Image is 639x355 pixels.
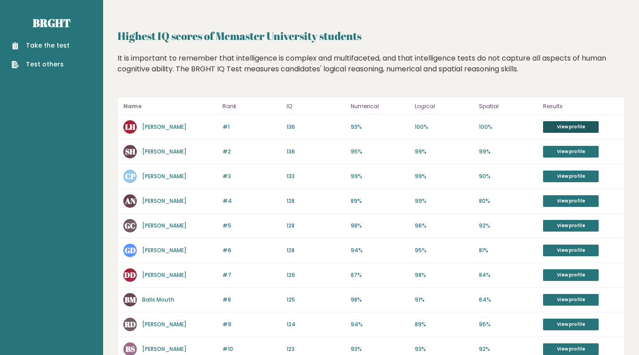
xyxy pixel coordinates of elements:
h2: Highest IQ scores of Mcmaster University students [117,28,625,44]
p: 90% [479,172,538,180]
p: 93% [351,345,409,353]
p: Results [543,101,619,112]
p: #6 [222,246,281,254]
p: 84% [479,271,538,279]
a: View profile [543,294,599,306]
p: #10 [222,345,281,353]
p: 95% [479,320,538,329]
a: View profile [543,245,599,256]
a: Test others [12,60,70,69]
a: Take the test [12,41,70,50]
p: 123 [287,345,345,353]
p: 93% [415,345,474,353]
p: 94% [351,246,409,254]
p: 95% [415,246,474,254]
a: [PERSON_NAME] [142,246,187,254]
p: 124 [287,320,345,329]
p: 96% [415,222,474,230]
a: [PERSON_NAME] [142,271,187,279]
p: 126 [287,271,345,279]
a: [PERSON_NAME] [142,123,187,131]
p: 100% [415,123,474,131]
a: [PERSON_NAME] [142,320,187,328]
a: View profile [543,343,599,355]
p: 92% [479,345,538,353]
p: Logical [415,101,474,112]
a: [PERSON_NAME] [142,148,187,155]
p: 128 [287,246,345,254]
p: #8 [222,296,281,304]
a: [PERSON_NAME] [142,222,187,229]
div: It is important to remember that intelligence is complex and multifaceted, and that intelligence ... [117,53,625,88]
b: Name [123,102,142,110]
text: CP [125,171,135,181]
text: SH [125,146,135,157]
a: [PERSON_NAME] [142,345,187,353]
p: 99% [415,197,474,205]
a: View profile [543,220,599,232]
p: #5 [222,222,281,230]
text: GD [125,245,136,255]
p: 100% [479,123,538,131]
a: Brght [33,16,70,30]
p: Rank [222,101,281,112]
text: GC [125,220,135,231]
p: #7 [222,271,281,279]
p: 98% [351,222,409,230]
text: LH [125,122,135,132]
p: 89% [351,197,409,205]
text: DD [124,270,136,280]
p: 64% [479,296,538,304]
p: 136 [287,148,345,156]
p: Numerical [351,101,409,112]
p: 136 [287,123,345,131]
a: View profile [543,146,599,158]
p: 81% [479,246,538,254]
p: #4 [222,197,281,205]
p: 91% [415,296,474,304]
p: 89% [415,320,474,329]
p: #3 [222,172,281,180]
p: Spatial [479,101,538,112]
p: #2 [222,148,281,156]
p: #9 [222,320,281,329]
p: 93% [351,123,409,131]
p: 99% [415,148,474,156]
p: 98% [351,296,409,304]
p: 98% [415,271,474,279]
text: BS [126,344,135,354]
p: 128 [287,222,345,230]
a: View profile [543,269,599,281]
text: AN [125,196,136,206]
p: 87% [351,271,409,279]
p: IQ [287,101,345,112]
p: 128 [287,197,345,205]
p: 99% [351,172,409,180]
a: View profile [543,319,599,330]
p: #1 [222,123,281,131]
a: View profile [543,121,599,133]
p: 94% [351,320,409,329]
p: 92% [479,222,538,230]
text: RD [124,319,136,329]
a: View profile [543,195,599,207]
a: [PERSON_NAME] [142,197,187,205]
p: 80% [479,197,538,205]
p: 125 [287,296,345,304]
p: 99% [415,172,474,180]
a: View profile [543,171,599,182]
a: [PERSON_NAME] [142,172,187,180]
p: 133 [287,172,345,180]
text: BM [125,294,136,305]
p: 95% [351,148,409,156]
a: Balls Mouth [142,296,174,303]
p: 99% [479,148,538,156]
